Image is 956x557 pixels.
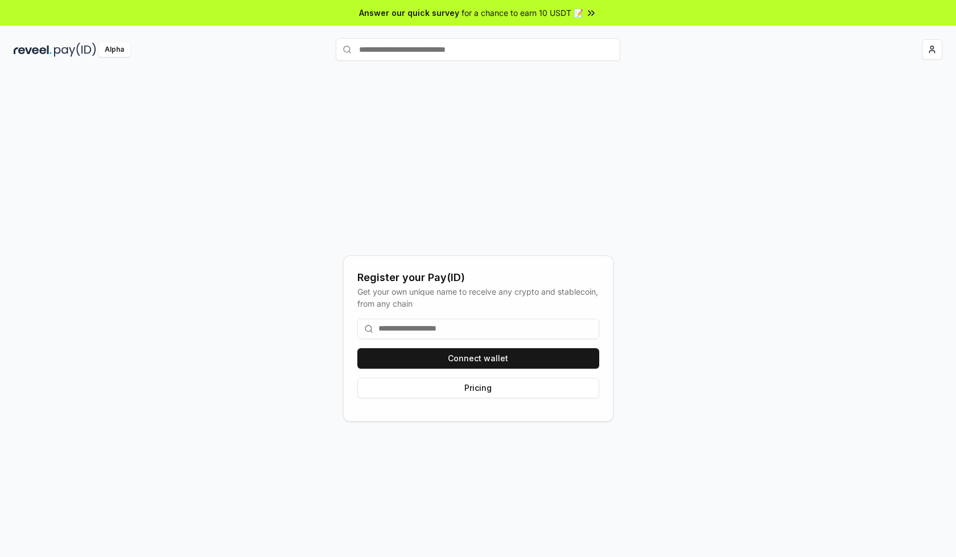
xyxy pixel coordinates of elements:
[357,378,599,398] button: Pricing
[359,7,459,19] span: Answer our quick survey
[14,43,52,57] img: reveel_dark
[461,7,583,19] span: for a chance to earn 10 USDT 📝
[357,286,599,310] div: Get your own unique name to receive any crypto and stablecoin, from any chain
[357,348,599,369] button: Connect wallet
[54,43,96,57] img: pay_id
[98,43,130,57] div: Alpha
[357,270,599,286] div: Register your Pay(ID)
